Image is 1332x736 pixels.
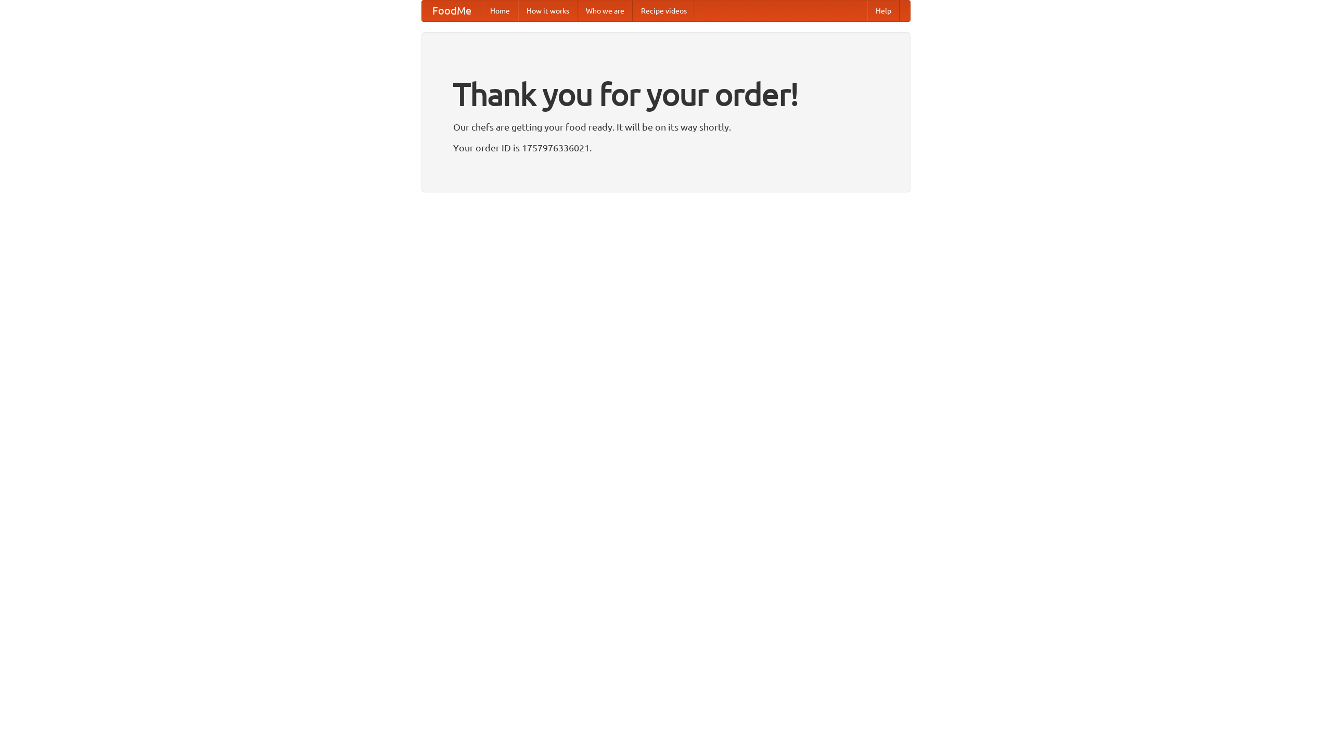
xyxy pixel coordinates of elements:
a: Recipe videos [633,1,695,21]
a: Who we are [578,1,633,21]
p: Our chefs are getting your food ready. It will be on its way shortly. [453,119,879,135]
a: Home [482,1,518,21]
h1: Thank you for your order! [453,69,879,119]
a: Help [867,1,900,21]
a: FoodMe [422,1,482,21]
p: Your order ID is 1757976336021. [453,140,879,156]
a: How it works [518,1,578,21]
